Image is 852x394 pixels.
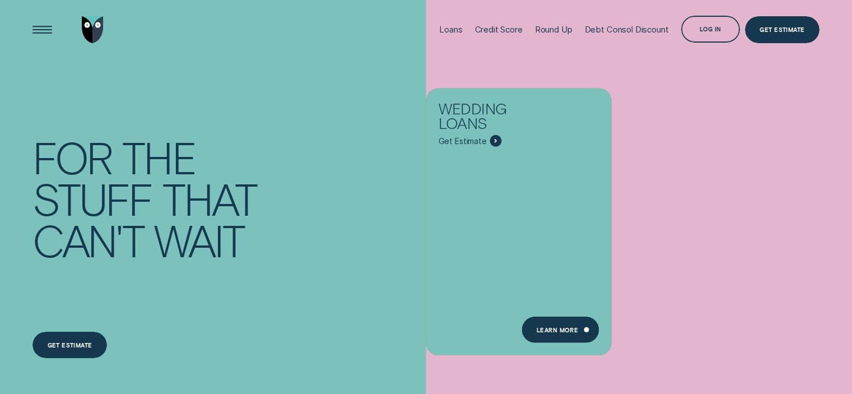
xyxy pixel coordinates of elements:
[475,25,523,35] div: Credit Score
[745,16,820,43] a: Get Estimate
[535,25,572,35] div: Round Up
[439,25,462,35] div: Loans
[585,25,669,35] div: Debt Consol Discount
[82,16,104,43] img: Wisr
[522,317,599,344] a: Learn more
[439,101,557,135] div: Wedding Loans
[32,332,107,359] a: Get estimate
[426,89,612,348] a: Wedding Loans - Learn more
[32,136,261,260] h4: For the stuff that can't wait
[29,16,56,43] button: Open Menu
[681,16,741,43] button: Log in
[439,136,487,146] span: Get Estimate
